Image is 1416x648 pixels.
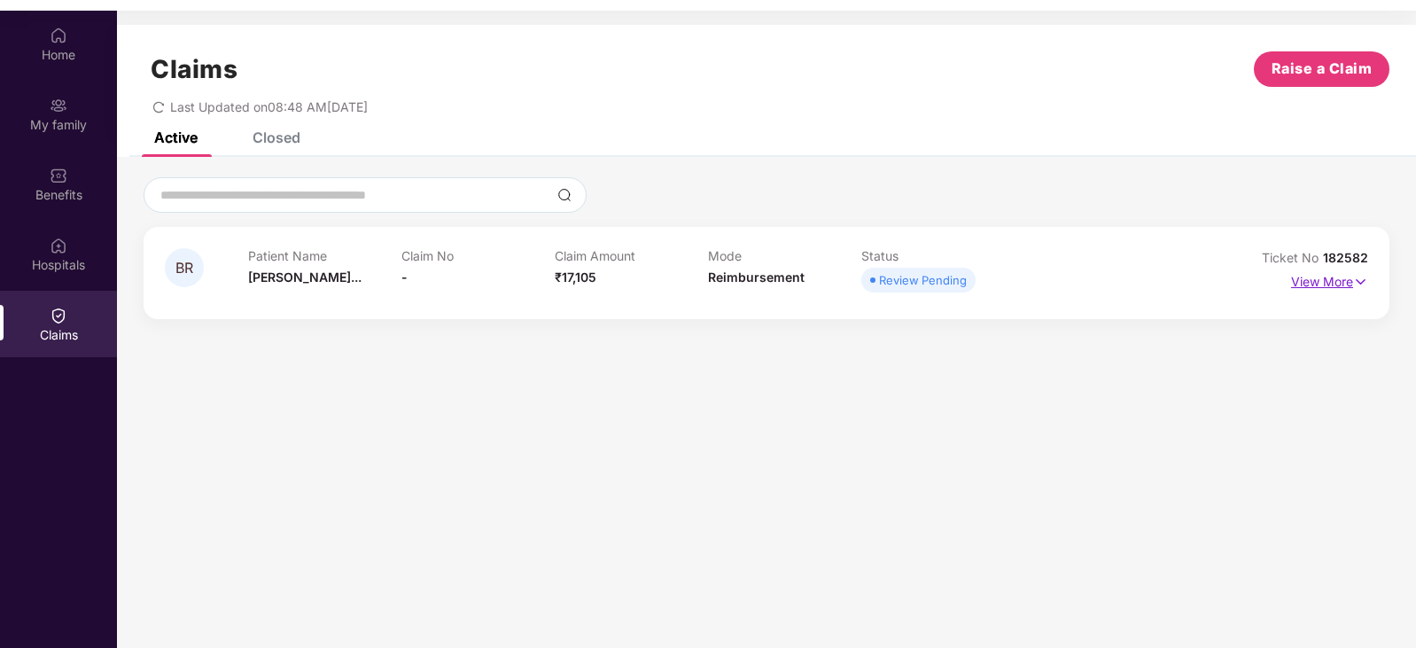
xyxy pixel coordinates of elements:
p: View More [1291,268,1368,292]
span: Reimbursement [708,269,805,285]
img: svg+xml;base64,PHN2ZyBpZD0iQmVuZWZpdHMiIHhtbG5zPSJodHRwOi8vd3d3LnczLm9yZy8yMDAwL3N2ZyIgd2lkdGg9Ij... [50,167,67,184]
img: svg+xml;base64,PHN2ZyBpZD0iSG9tZSIgeG1sbnM9Imh0dHA6Ly93d3cudzMub3JnLzIwMDAvc3ZnIiB3aWR0aD0iMjAiIG... [50,27,67,44]
button: Raise a Claim [1254,51,1389,87]
p: Claim Amount [555,248,708,263]
p: Status [861,248,1015,263]
span: BR [175,261,193,276]
span: ₹17,105 [555,269,596,285]
div: Review Pending [879,271,967,289]
span: Raise a Claim [1272,58,1373,80]
img: svg+xml;base64,PHN2ZyBpZD0iU2VhcmNoLTMyeDMyIiB4bWxucz0iaHR0cDovL3d3dy53My5vcmcvMjAwMC9zdmciIHdpZH... [557,188,572,202]
div: Closed [253,129,300,146]
img: svg+xml;base64,PHN2ZyBpZD0iSG9zcGl0YWxzIiB4bWxucz0iaHR0cDovL3d3dy53My5vcmcvMjAwMC9zdmciIHdpZHRoPS... [50,237,67,254]
img: svg+xml;base64,PHN2ZyB3aWR0aD0iMjAiIGhlaWdodD0iMjAiIHZpZXdCb3g9IjAgMCAyMCAyMCIgZmlsbD0ibm9uZSIgeG... [50,97,67,114]
p: Patient Name [248,248,401,263]
span: Last Updated on 08:48 AM[DATE] [170,99,368,114]
span: [PERSON_NAME]... [248,269,362,285]
h1: Claims [151,54,237,84]
span: 182582 [1323,250,1368,265]
p: Mode [708,248,861,263]
span: Ticket No [1262,250,1323,265]
span: redo [152,99,165,114]
div: Active [154,129,198,146]
p: Claim No [401,248,555,263]
img: svg+xml;base64,PHN2ZyBpZD0iQ2xhaW0iIHhtbG5zPSJodHRwOi8vd3d3LnczLm9yZy8yMDAwL3N2ZyIgd2lkdGg9IjIwIi... [50,307,67,324]
span: - [401,269,408,285]
img: svg+xml;base64,PHN2ZyB4bWxucz0iaHR0cDovL3d3dy53My5vcmcvMjAwMC9zdmciIHdpZHRoPSIxNyIgaGVpZ2h0PSIxNy... [1353,272,1368,292]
